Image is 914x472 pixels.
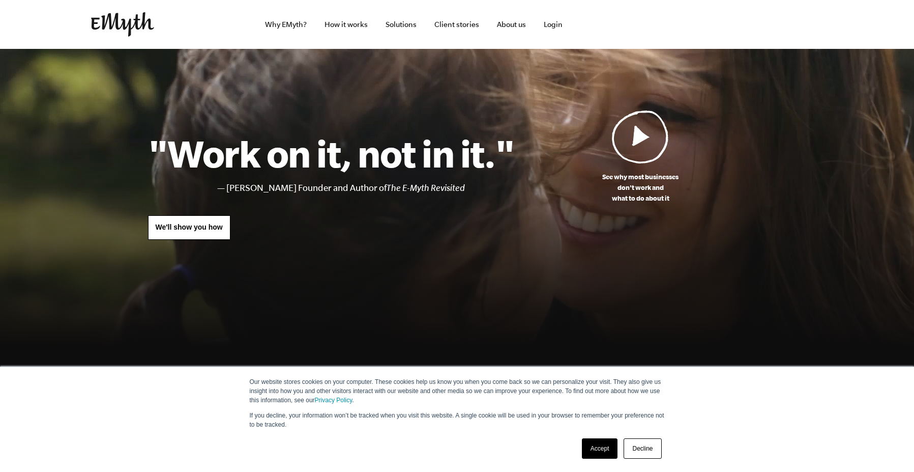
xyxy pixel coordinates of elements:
p: See why most businesses don't work and what to do about it [515,172,766,204]
p: Our website stores cookies on your computer. These cookies help us know you when you come back so... [250,377,665,405]
img: Play Video [612,110,669,163]
h1: "Work on it, not in it." [148,131,515,176]
i: The E-Myth Revisited [387,183,465,193]
a: We'll show you how [148,215,230,240]
a: Privacy Policy [315,397,352,404]
iframe: Embedded CTA [605,13,712,36]
a: Decline [624,438,661,459]
iframe: Embedded CTA [717,13,823,36]
p: If you decline, your information won’t be tracked when you visit this website. A single cookie wi... [250,411,665,429]
a: Accept [582,438,618,459]
img: EMyth [91,12,154,37]
li: [PERSON_NAME] Founder and Author of [226,181,515,196]
span: We'll show you how [156,223,223,231]
a: See why most businessesdon't work andwhat to do about it [515,110,766,204]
